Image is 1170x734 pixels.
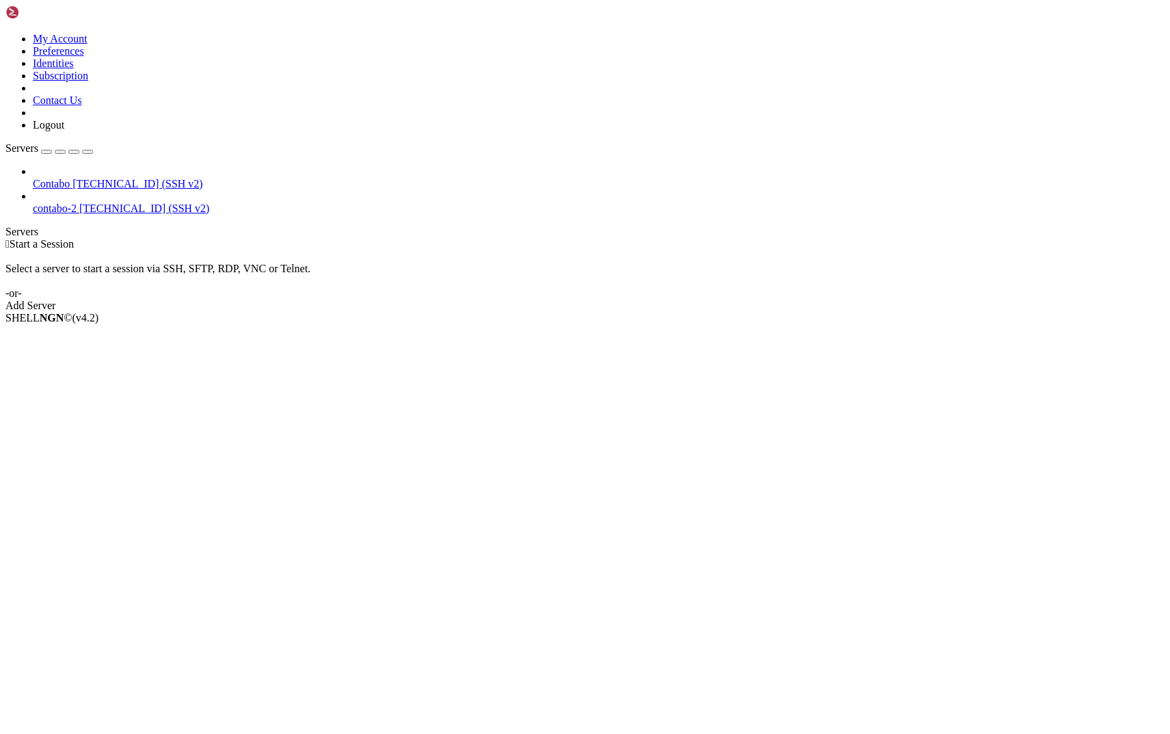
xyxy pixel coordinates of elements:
div: Add Server [5,300,1165,312]
a: Contact Us [33,94,82,106]
span: contabo-2 [33,202,77,214]
span: [TECHNICAL_ID] (SSH v2) [73,178,203,189]
a: My Account [33,33,88,44]
a: Servers [5,142,93,154]
span: [TECHNICAL_ID] (SSH v2) [79,202,209,214]
a: Identities [33,57,74,69]
div: Select a server to start a session via SSH, SFTP, RDP, VNC or Telnet. -or- [5,250,1165,300]
a: Logout [33,119,64,131]
a: contabo-2 [TECHNICAL_ID] (SSH v2) [33,202,1165,215]
span: Servers [5,142,38,154]
a: Preferences [33,45,84,57]
span: Contabo [33,178,70,189]
b: NGN [40,312,64,324]
li: contabo-2 [TECHNICAL_ID] (SSH v2) [33,190,1165,215]
span: Start a Session [10,238,74,250]
li: Contabo [TECHNICAL_ID] (SSH v2) [33,166,1165,190]
div: Servers [5,226,1165,238]
a: Contabo [TECHNICAL_ID] (SSH v2) [33,178,1165,190]
img: Shellngn [5,5,84,19]
span:  [5,238,10,250]
span: SHELL © [5,312,99,324]
span: 4.2.0 [73,312,99,324]
a: Subscription [33,70,88,81]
